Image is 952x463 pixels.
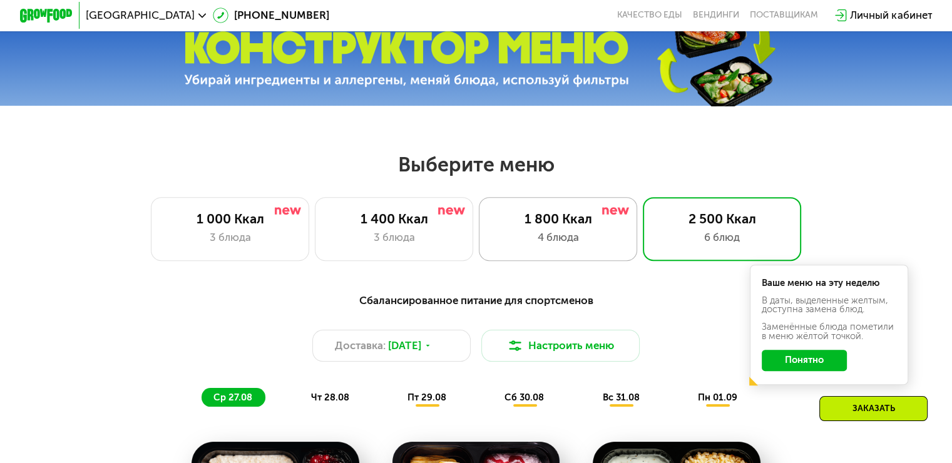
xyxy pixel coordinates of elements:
[165,211,295,226] div: 1 000 Ккал
[481,330,640,362] button: Настроить меню
[762,278,897,288] div: Ваше меню на эту неделю
[329,211,459,226] div: 1 400 Ккал
[493,230,623,245] div: 4 блюда
[329,230,459,245] div: 3 блюда
[698,392,737,403] span: пн 01.09
[762,322,897,341] div: Заменённые блюда пометили в меню жёлтой точкой.
[165,230,295,245] div: 3 блюда
[617,10,682,21] a: Качество еды
[310,392,349,403] span: чт 28.08
[750,10,818,21] div: поставщикам
[335,338,386,354] span: Доставка:
[657,211,787,226] div: 2 500 Ккал
[602,392,639,403] span: вс 31.08
[819,396,928,421] div: Заказать
[762,296,897,315] div: В даты, выделенные желтым, доступна замена блюд.
[493,211,623,226] div: 1 800 Ккал
[43,152,910,177] h2: Выберите меню
[693,10,739,21] a: Вендинги
[657,230,787,245] div: 6 блюд
[86,10,195,21] span: [GEOGRAPHIC_DATA]
[407,392,446,403] span: пт 29.08
[213,8,329,23] a: [PHONE_NUMBER]
[388,338,421,354] span: [DATE]
[850,8,932,23] div: Личный кабинет
[84,292,868,308] div: Сбалансированное питание для спортсменов
[213,392,252,403] span: ср 27.08
[762,350,847,371] button: Понятно
[504,392,544,403] span: сб 30.08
